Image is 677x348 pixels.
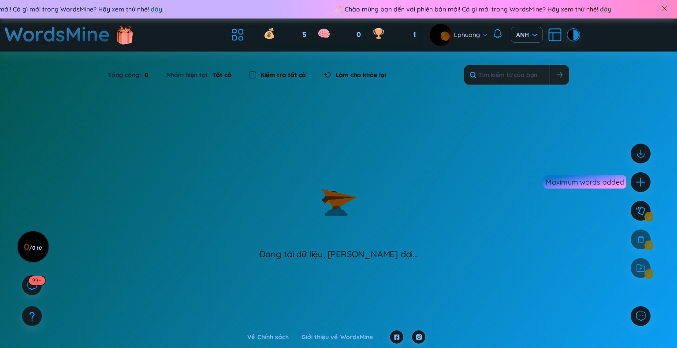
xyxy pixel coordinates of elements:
font: WordsMine [4,22,110,46]
font: 0 [145,71,149,79]
img: flashSalesIcon.a7f4f837.png [116,21,134,48]
font: 5 [302,30,306,40]
font: 0 [32,244,35,251]
font: 99+ [32,277,41,284]
a: WordsMine [4,19,110,50]
font: Đang tải dữ liệu, [PERSON_NAME] đợi... [259,248,417,259]
font: Giới thiệu về [301,333,338,341]
font: ANH [516,31,529,39]
font: 0 [24,241,29,252]
font: đây [600,5,611,13]
a: hình đại diện [430,24,454,46]
font: đây [151,5,162,13]
font: Lphuong [454,31,480,39]
a: WordsMine [340,333,380,341]
sup: 591 [29,276,45,285]
font: 0 [357,30,361,40]
font: Tất cả [212,71,231,79]
font: Nhóm hiện tại [166,71,207,79]
font: : [207,71,209,79]
font: Tổng cộng [108,71,139,79]
font: : [139,71,141,79]
font: Làm cho khỏe lại [335,71,386,79]
img: hình đại diện [430,24,452,46]
font: Chào mừng bạn đến với phiên bản mới! Có gì mới trong WordsMine? Hãy xem thử nhé! [345,5,598,13]
span: ANH [516,30,537,39]
font: Chính sách [257,333,289,341]
span: cộng thêm [635,177,646,188]
font: / [29,244,32,251]
font: từ [37,244,42,251]
a: Chính sách [257,333,296,341]
font: 1 [413,30,416,40]
font: Về [247,333,255,341]
font: Kiểm tra tất cả [260,71,306,79]
font: WordsMine [340,333,373,341]
input: Tìm kiếm từ của bạn [464,65,550,85]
